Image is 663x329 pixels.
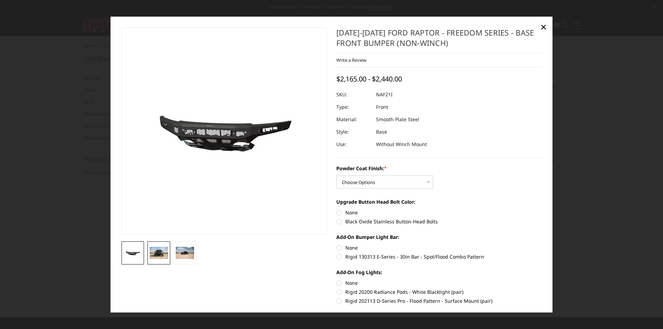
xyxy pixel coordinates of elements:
[376,138,427,151] dd: Without Winch Mount
[376,101,388,113] dd: Front
[336,244,542,251] label: None
[122,27,327,234] a: 2021-2025 Ford Raptor - Freedom Series - Base Front Bumper (non-winch)
[150,247,168,259] img: 2021-2025 Ford Raptor - Freedom Series - Base Front Bumper (non-winch)
[336,279,542,287] label: None
[336,57,366,63] a: Write a Review
[336,233,542,241] label: Add-On Bumper Light Bar:
[336,218,542,225] label: Black Oxide Stainless Button-Head Bolts
[376,113,419,126] dd: Smooth Plate Steel
[540,19,547,34] span: ×
[336,165,542,172] label: Powder Coat Finish:
[336,253,542,260] label: Rigid 130313 E-Series - 30in Bar - Spot/Flood Combo Pattern
[376,126,387,138] dd: Base
[538,21,549,32] a: Close
[336,198,542,205] label: Upgrade Button Head Bolt Color:
[336,126,371,138] dt: Style:
[336,288,542,296] label: Rigid 20200 Radiance Pods - White Blacklight (pair)
[336,101,371,113] dt: Type:
[336,27,542,53] h1: [DATE]-[DATE] Ford Raptor - Freedom Series - Base Front Bumper (non-winch)
[336,269,542,276] label: Add-On Fog Lights:
[336,209,542,216] label: None
[124,249,142,257] img: 2021-2025 Ford Raptor - Freedom Series - Base Front Bumper (non-winch)
[336,88,371,101] dt: SKU:
[336,297,542,304] label: Rigid 202113 D-Series Pro - Flood Pattern - Surface Mount (pair)
[336,113,371,126] dt: Material:
[336,138,371,151] dt: Use:
[336,74,402,84] span: $2,165.00 - $2,440.00
[628,296,663,329] iframe: Chat Widget
[376,88,393,101] dd: NAF21I
[176,247,194,259] img: 2021-2025 Ford Raptor - Freedom Series - Base Front Bumper (non-winch)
